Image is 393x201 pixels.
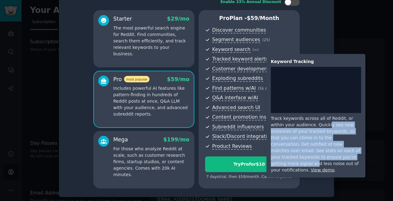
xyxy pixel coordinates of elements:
p: Includes powerful AI features like pattern-finding in hundreds of Reddit posts at once, Q&A LLM w... [113,85,189,117]
span: ( 5k AI minutes ) [258,86,287,91]
span: ( 25 ) [262,38,270,42]
p: The most powerful search engine for Reddit. Find communities, search them efficiently, and track ... [113,25,189,57]
div: 7 days trial, then $ 59 /month . Cancel anytime. [205,174,293,180]
p: Pro Plan - [205,14,293,22]
span: Content promotion insights [212,114,278,120]
a: View demo [311,167,334,172]
span: ( ∞ ) [253,48,259,52]
span: Slack/Discord integration [212,133,273,140]
div: Try Pro for $10 [205,161,293,167]
span: Exploding subreddits [212,75,263,82]
span: Subreddit influencers [212,124,264,130]
span: $ 29 /mo [167,16,189,22]
span: Discover communities [212,27,266,33]
iframe: YouTube video player [271,67,361,113]
span: Segment audiences [212,37,260,43]
div: Mega [113,136,128,144]
span: Keyword search [212,46,251,53]
span: Q&A interface w/AI [212,95,258,101]
span: Customer development themes [212,66,289,72]
div: Starter [113,15,132,23]
div: Pro [113,76,150,83]
div: Track keywords across all of Reddit, or within your audience. Quickly see new instances of your t... [271,115,361,173]
span: Product Reviews [212,143,252,150]
div: Keyword Tracking [271,58,361,65]
span: $ 199 /mo [163,136,189,143]
button: TryProfor$10 [205,156,293,172]
span: Find patterns w/AI [212,85,256,92]
span: $ 59 /mo [167,76,189,82]
p: For those who analyze Reddit at scale, such as customer research firms, startup studios, or conte... [113,146,189,178]
span: Tracked keyword alerts [212,56,268,62]
span: $ 59 /month [247,15,279,21]
span: Advanced search UI [212,104,260,111]
span: most popular [124,76,150,82]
